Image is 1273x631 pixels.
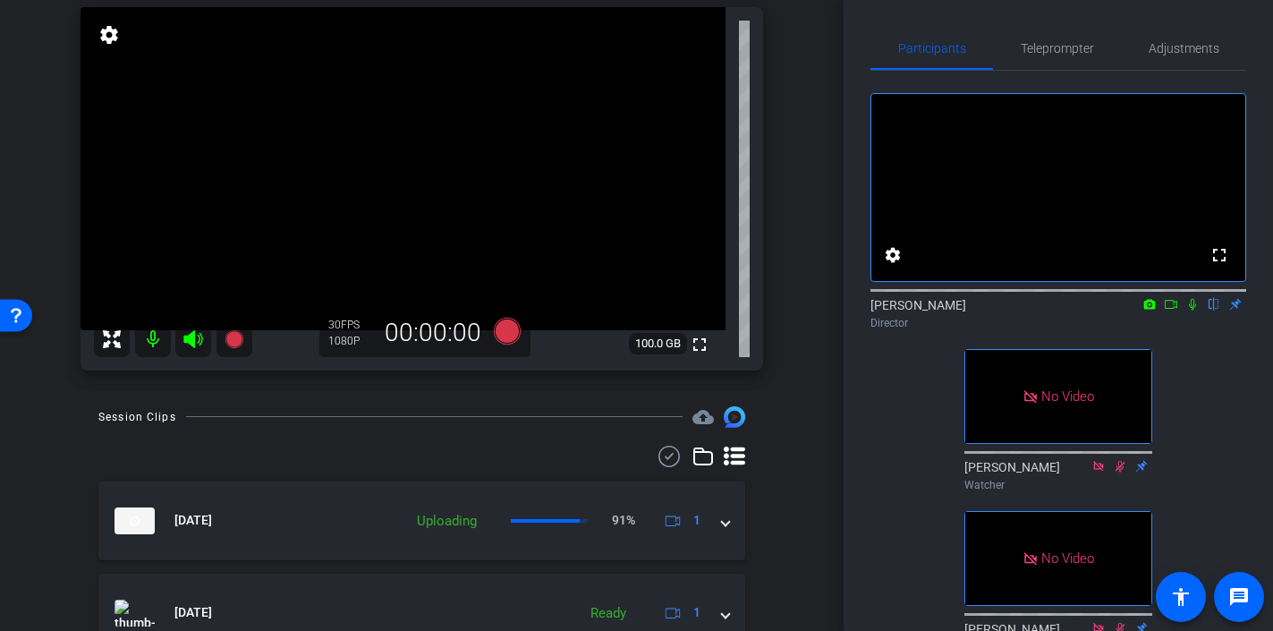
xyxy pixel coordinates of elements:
mat-icon: accessibility [1170,586,1192,608]
p: 91% [612,511,635,530]
div: [PERSON_NAME] [870,296,1246,331]
span: Adjustments [1149,42,1219,55]
span: Destinations for your clips [692,406,714,428]
span: No Video [1041,388,1094,405]
mat-icon: fullscreen [1209,244,1230,266]
div: Uploading [408,511,486,532]
span: Teleprompter [1021,42,1094,55]
mat-icon: settings [882,244,904,266]
span: 1 [693,511,700,530]
div: Session Clips [98,408,176,426]
mat-icon: cloud_upload [692,406,714,428]
img: thumb-nail [115,600,155,627]
span: 1 [693,603,700,622]
div: 30 [328,318,373,332]
div: Watcher [964,477,1152,493]
mat-icon: message [1228,586,1250,608]
mat-icon: fullscreen [689,334,710,355]
span: [DATE] [174,603,212,622]
img: thumb-nail [115,507,155,534]
mat-expansion-panel-header: thumb-nail[DATE]Uploading91%1 [98,482,745,560]
span: FPS [341,319,360,331]
mat-icon: settings [97,24,122,46]
span: No Video [1041,550,1094,566]
div: 00:00:00 [373,318,493,348]
div: 1080P [328,334,373,348]
mat-icon: flip [1203,295,1225,311]
div: Ready [581,603,635,624]
span: [DATE] [174,511,212,530]
span: Participants [898,42,966,55]
span: 100.0 GB [629,333,687,354]
div: Director [870,315,1246,331]
div: [PERSON_NAME] [964,458,1152,493]
img: Session clips [724,406,745,428]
